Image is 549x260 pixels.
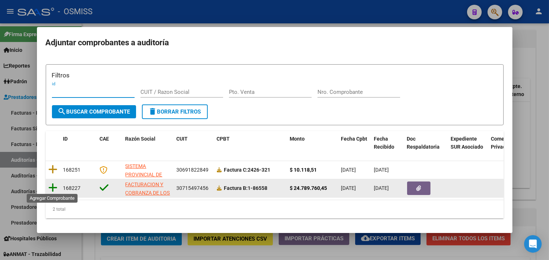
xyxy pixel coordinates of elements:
span: 168227 [63,185,81,191]
span: Razón Social [125,136,156,142]
span: [DATE] [374,185,389,191]
datatable-header-cell: Razón Social [123,131,174,155]
datatable-header-cell: Doc Respaldatoria [404,131,448,155]
datatable-header-cell: Comentario Privado [488,131,529,155]
span: Fecha Recibido [374,136,395,150]
span: 30691822849 [177,167,209,173]
span: CUIT [177,136,188,142]
datatable-header-cell: ID [60,131,97,155]
mat-icon: delete [148,107,157,116]
strong: 2426-321 [224,167,271,173]
datatable-header-cell: Expediente SUR Asociado [448,131,488,155]
span: Doc Respaldatoria [407,136,440,150]
span: Comentario Privado [491,136,519,150]
span: [DATE] [374,167,389,173]
datatable-header-cell: Fecha Recibido [371,131,404,155]
span: [DATE] [341,167,356,173]
span: CPBT [217,136,230,142]
strong: $ 24.789.760,45 [290,185,327,191]
h2: Adjuntar comprobantes a auditoría [46,36,504,50]
strong: $ 10.118,51 [290,167,317,173]
datatable-header-cell: CAE [97,131,123,155]
datatable-header-cell: CUIT [174,131,214,155]
button: Borrar Filtros [142,104,208,119]
span: 30715497456 [177,185,209,191]
span: 168251 [63,167,81,173]
span: Borrar Filtros [148,108,201,115]
span: SISTEMA PROVINCIAL DE SALUD [125,163,162,186]
span: Expediente SUR Asociado [451,136,484,150]
span: Monto [290,136,305,142]
div: 2 total [46,200,504,218]
datatable-header-cell: Monto [287,131,338,155]
span: Factura B: [224,185,248,191]
button: Buscar Comprobante [52,105,136,118]
datatable-header-cell: CPBT [214,131,287,155]
h3: Filtros [52,70,497,80]
span: Fecha Cpbt [341,136,368,142]
span: Factura C: [224,167,248,173]
span: Buscar Comprobante [58,108,130,115]
strong: 1-86558 [224,185,268,191]
div: Open Intercom Messenger [524,235,542,253]
datatable-header-cell: Fecha Cpbt [338,131,371,155]
span: [DATE] [341,185,356,191]
span: FACTURACION Y COBRANZA DE LOS EFECTORES PUBLICOS S.E. [125,181,170,212]
span: CAE [100,136,109,142]
span: ID [63,136,68,142]
mat-icon: search [58,107,67,116]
